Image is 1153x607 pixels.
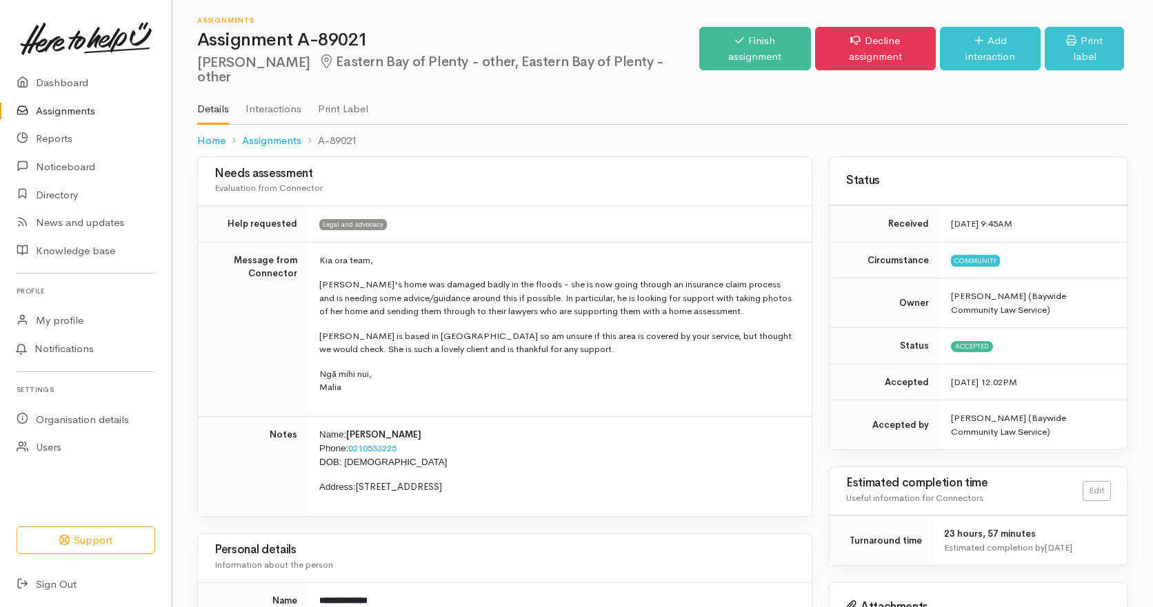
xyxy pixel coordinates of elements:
[214,182,323,194] span: Evaluation from Connector
[198,416,308,515] td: Notes
[214,544,795,557] h3: Personal details
[951,376,1017,388] time: [DATE] 12:02PM
[214,559,333,570] span: Information about the person
[17,380,155,399] h6: Settings
[197,53,664,85] span: Eastern Bay of Plenty - other, Eastern Bay of Plenty - other
[846,492,983,504] span: Useful information for Connectors
[1045,542,1072,553] time: [DATE]
[846,174,1111,187] h3: Status
[197,125,1128,157] nav: breadcrumb
[944,541,1111,555] div: Estimated completion by
[830,364,940,400] td: Accepted
[1045,27,1124,70] a: Print label
[319,329,795,356] p: [PERSON_NAME] is based in [GEOGRAPHIC_DATA] so am unsure if this area is covered by your service,...
[319,429,346,440] span: Name:
[242,133,301,149] a: Assignments
[944,528,1036,539] span: 23 hours, 57 minutes
[197,133,225,149] a: Home
[951,290,1066,316] span: [PERSON_NAME] (Baywide Community Law Service)
[319,219,387,230] span: Legal and advocacy
[951,255,1000,266] span: Community
[1083,481,1111,501] a: Edit
[940,400,1127,450] td: [PERSON_NAME] (Baywide Community Law Service)
[198,206,308,243] td: Help requested
[198,242,308,416] td: Message from Connector
[830,400,940,450] td: Accepted by
[830,278,940,328] td: Owner
[830,242,940,278] td: Circumstance
[951,341,993,352] span: Accepted
[951,218,1012,229] time: [DATE] 9:45AM
[348,442,397,454] a: 0210533225
[830,328,940,364] td: Status
[346,429,421,440] span: [PERSON_NAME]
[17,526,155,555] button: Support
[301,133,357,149] li: A-89021
[214,167,795,181] h3: Needs assessment
[319,278,795,318] p: [PERSON_NAME]'s home was damaged badly in the floods - she is now going through an insurance clai...
[319,367,795,394] p: Ngā mihi nui, Malia
[319,482,356,492] span: Address:
[197,30,699,50] h1: Assignment A-89021
[830,206,940,243] td: Received
[197,54,699,85] h2: [PERSON_NAME]
[197,85,229,125] a: Details
[940,27,1041,70] a: Add interaction
[830,516,933,566] td: Turnaround time
[17,282,155,300] h6: Profile
[245,85,301,123] a: Interactions
[846,477,1083,490] h3: Estimated completion time
[319,443,348,453] span: Phone:
[699,27,811,70] a: Finish assignment
[319,457,447,467] span: DOB: [DEMOGRAPHIC_DATA]
[197,17,699,24] h6: Assignments
[318,85,368,123] a: Print Label
[356,481,442,493] span: [STREET_ADDRESS]
[815,27,936,70] a: Decline assignment
[319,254,795,267] p: Kia ora team,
